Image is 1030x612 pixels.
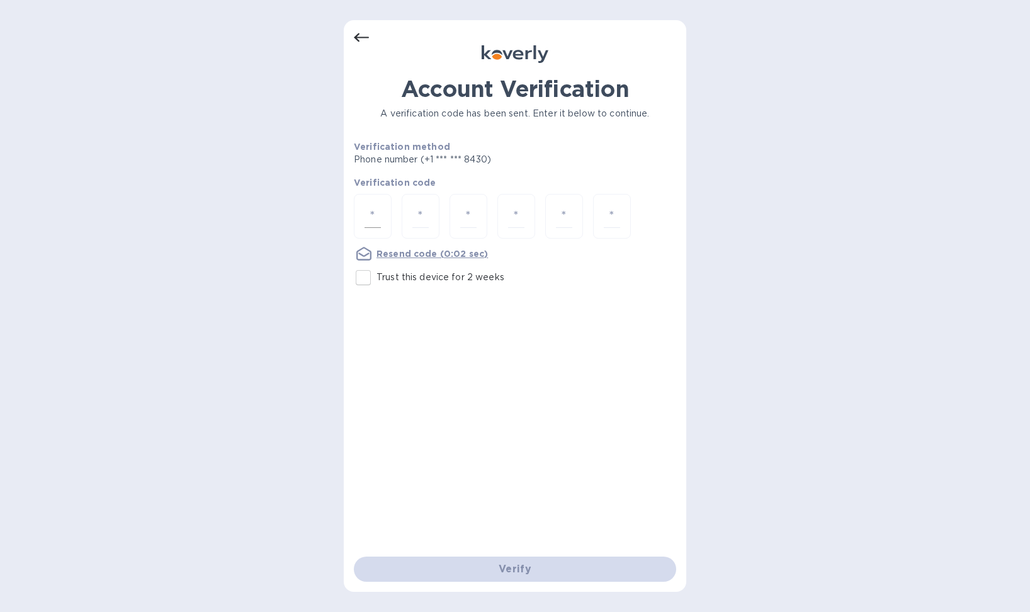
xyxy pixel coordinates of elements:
[354,153,587,166] p: Phone number (+1 *** *** 8430)
[376,249,488,259] u: Resend code (0:02 sec)
[354,176,676,189] p: Verification code
[354,142,450,152] b: Verification method
[376,271,504,284] p: Trust this device for 2 weeks
[354,107,676,120] p: A verification code has been sent. Enter it below to continue.
[354,76,676,102] h1: Account Verification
